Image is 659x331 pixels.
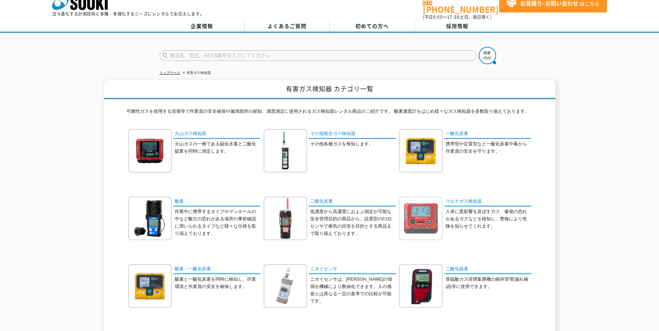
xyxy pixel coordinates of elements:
h1: 有害ガス検知器 カテゴリ一覧 [104,80,555,99]
img: 火山ガス検知器 [128,129,172,172]
img: 二酸化硫黄 [399,264,443,308]
a: マルチガス検知器 [444,197,531,207]
p: 日々進化する計測技術と多種・多様化するニーズにレンタルでお応えします。 [52,12,204,16]
p: 酸素と一酸化炭素を同時に検知し、作業環境と作業員の安全を確保します。 [175,276,260,290]
a: 二酸化炭素 [309,197,396,207]
p: 携帯型や定置型など一酸化炭素中毒から作業員の安全を守ります。 [446,141,531,155]
p: 亜硫酸ガス排煙集塵機の維持管理(漏れ確認)等に使用できます。 [446,276,531,290]
p: 作業中に携帯するタイプやマンホールの中など酸欠の恐れがある場所の事前確認に用いられるタイプなど様々な仕様を取り揃えております。 [175,208,260,237]
span: 初めての方へ [355,22,389,30]
li: 有害ガス検知器 [181,69,211,77]
span: 8:50 [433,14,443,20]
img: 酸素・一酸化炭素 [128,264,172,308]
a: 企業情報 [159,21,245,32]
a: 酸素・一酸化炭素 [173,264,260,274]
a: 酸素 [173,197,260,207]
img: その他複合ガス検知器 [264,129,307,172]
a: 初めての方へ [330,21,415,32]
img: ニオイセンサ [264,264,307,308]
img: 二酸化炭素 [264,197,307,240]
p: 火山ガスの一種である硫化水素と二酸化硫黄を同時に測定します。 [175,141,260,155]
p: ニオイセンサは、[PERSON_NAME]の強弱を機械により数値化できます。人の感覚とは異なる一定の基準での比較が可能です。 [310,276,396,305]
a: その他複合ガス検知器 [309,129,396,139]
a: トップページ [159,71,180,75]
input: 商品名、型式、NETIS番号を入力してください [159,50,477,61]
span: (平日 ～ 土日、祝日除く) [423,14,492,20]
img: 酸素 [128,197,172,240]
a: 採用情報 [415,21,500,32]
a: 火山ガス検知器 [173,129,260,139]
img: マルチガス検知器 [399,197,443,240]
a: 一酸化炭素 [444,129,531,139]
span: 17:30 [447,14,460,20]
p: その他各種ガスを検知します。 [310,141,396,148]
a: よくあるご質問 [245,21,330,32]
p: 可燃性ガスを使用する現場等で作業員の安全確保や漏洩箇所の探知、濃度測定に使用されるガス検知器レンタル商品のご紹介です。 酸素濃度計をはじめ様々なガス検知器を多数取り揃えております。 [126,108,533,119]
p: 低濃度から高濃度におよぶ測定が可能な安全管理目的の商品から、設置型のCO2センサで換気の目安を目的とする商品まで取り揃えております。 [310,208,396,237]
img: 一酸化炭素 [399,129,443,172]
p: 人体に悪影響を及ぼすガス、爆発の恐れがあるガスなどを検知し、警報により危険を知らせてくれます。 [446,208,531,230]
a: 二酸化硫黄 [444,264,531,274]
a: ニオイセンサ [309,264,396,274]
img: btn_search.png [479,47,496,64]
